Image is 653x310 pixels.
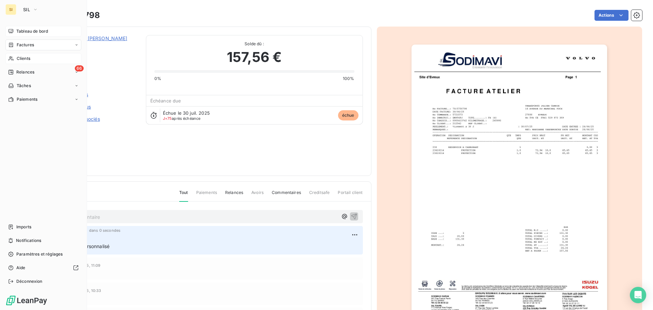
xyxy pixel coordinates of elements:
span: Échue le 30 juil. 2025 [163,110,210,116]
span: après échéance [163,116,201,120]
span: Creditsafe [309,190,330,201]
span: Paiements [17,96,37,102]
span: J+75 [163,116,172,121]
div: Open Intercom Messenger [630,287,646,303]
span: Paiements [196,190,217,201]
span: Paramètres et réglages [16,251,63,257]
span: 157,56 € [227,47,282,67]
span: Avoirs [251,190,264,201]
span: Notifications [16,238,41,244]
span: Factures [17,42,34,48]
span: 212542 [53,43,138,49]
span: 0% [154,76,161,82]
span: échue [338,110,358,120]
span: Solde dû : [154,41,354,47]
span: SIL [23,7,30,12]
span: Relances [225,190,243,201]
span: dans 0 secondes [89,228,120,232]
span: Aide [16,265,26,271]
span: Échéance due [150,98,181,103]
span: Relances [16,69,34,75]
span: 100% [343,76,354,82]
a: Aide [5,262,81,273]
img: Logo LeanPay [5,295,48,306]
span: Tout [179,190,188,202]
button: Actions [595,10,629,21]
span: 66 [75,65,84,71]
a: TRANSPORTS [PERSON_NAME] [53,35,128,41]
span: Imports [16,224,31,230]
span: Tableau de bord [16,28,48,34]
span: Déconnexion [16,278,43,284]
div: SI [5,4,16,15]
span: Commentaires [272,190,301,201]
span: Tâches [17,83,31,89]
span: Clients [17,55,30,62]
span: Portail client [338,190,363,201]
